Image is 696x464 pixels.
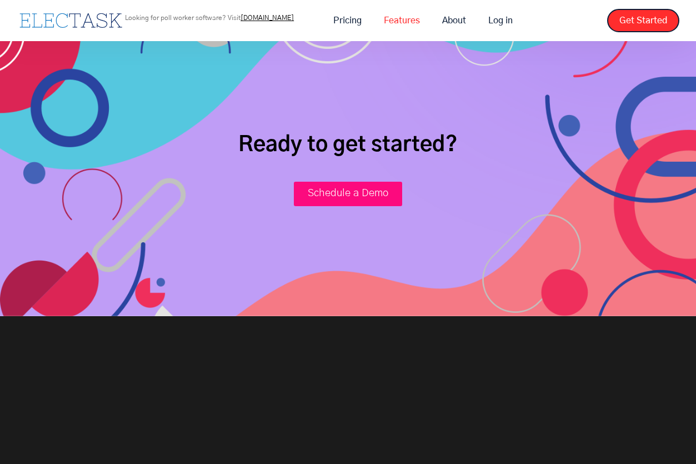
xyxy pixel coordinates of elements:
a: Features [373,9,431,32]
h2: Ready to get started? [238,132,458,158]
a: Log in [477,9,524,32]
a: Schedule a Demo [294,182,402,206]
a: home [17,11,125,31]
a: [DOMAIN_NAME] [241,14,294,21]
p: Looking for poll worker software? Visit [125,14,294,21]
a: Pricing [322,9,373,32]
a: Get Started [607,9,679,32]
a: About [431,9,477,32]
